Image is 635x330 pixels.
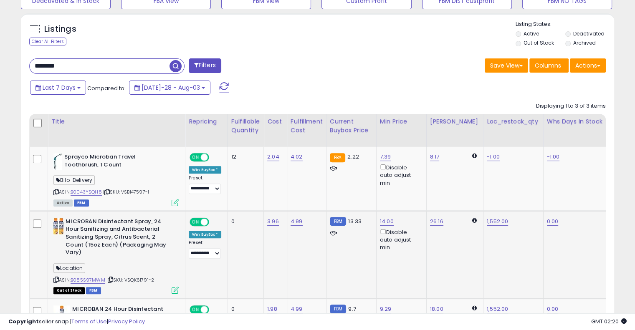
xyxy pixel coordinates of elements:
div: Fulfillment Cost [291,117,323,135]
div: Cost [267,117,283,126]
a: Terms of Use [71,317,107,325]
a: -1.00 [547,153,560,161]
div: ASIN: [53,153,179,205]
a: 14.00 [380,217,394,226]
span: All listings currently available for purchase on Amazon [53,199,73,207]
a: 1,552.00 [487,305,508,313]
span: 13.33 [348,217,362,225]
div: Clear All Filters [29,38,66,45]
a: Privacy Policy [108,317,145,325]
span: | SKU: VSBI47597-1 [103,189,149,195]
small: FBM [330,305,346,313]
img: 51CdGIzdgzL._SL40_.jpg [53,218,63,234]
button: [DATE]-28 - Aug-03 [129,81,210,95]
span: OFF [208,218,221,225]
span: Location [53,263,85,273]
span: Bilo-Delivery [53,175,95,185]
th: CSV column name: cust_attr_3_loc_restock_qty [483,114,543,147]
div: 12 [231,153,257,161]
small: FBA [330,153,345,162]
div: Preset: [189,175,221,194]
div: Displaying 1 to 3 of 3 items [536,102,606,110]
a: 0.00 [547,217,559,226]
a: 0.00 [547,305,559,313]
button: Actions [570,58,606,73]
div: Preset: [189,240,221,259]
span: | SKU: VSQK61791-2 [106,277,154,283]
label: Out of Stock [524,39,554,46]
img: 31ikLfoMnvL._SL40_.jpg [53,153,62,170]
label: Deactivated [573,30,604,37]
span: All listings that are currently out of stock and unavailable for purchase on Amazon [53,287,85,294]
a: 1.98 [267,305,277,313]
a: 7.39 [380,153,391,161]
button: Columns [529,58,569,73]
a: 18.00 [430,305,443,313]
div: Repricing [189,117,224,126]
span: 2.22 [347,153,359,161]
div: seller snap | | [8,318,145,326]
label: Archived [573,39,595,46]
span: 2025-08-11 02:20 GMT [591,317,627,325]
div: Loc_restock_qty [487,117,540,126]
a: 1,552.00 [487,217,508,226]
a: 3.96 [267,217,279,226]
h5: Listings [44,23,76,35]
button: Save View [485,58,528,73]
button: Filters [189,58,221,73]
span: OFF [208,154,221,161]
p: Listing States: [516,20,614,28]
div: [PERSON_NAME] [430,117,480,126]
div: 0 [231,305,257,313]
div: Disable auto adjust min [380,163,420,187]
label: Active [524,30,539,37]
div: Whs days in stock [547,117,605,126]
strong: Copyright [8,317,39,325]
div: Title [51,117,182,126]
span: Columns [535,61,561,70]
b: Sprayco Microban Travel Toothbrush, 1 Count [64,153,166,171]
th: CSV column name: cust_attr_1_whs days in stock [543,114,608,147]
b: MICROBAN Disinfectant Spray, 24 Hour Sanitizing and Antibacterial Sanitizing Spray, Citrus Scent,... [66,218,167,259]
a: 4.99 [291,305,303,313]
div: Fulfillable Quantity [231,117,260,135]
a: B0043YSQH8 [71,189,102,196]
button: Last 7 Days [30,81,86,95]
div: Win BuyBox * [189,166,221,174]
span: ON [190,154,201,161]
span: Last 7 Days [43,83,76,92]
a: -1.00 [487,153,500,161]
img: 41Ra-bH6xGL._SL40_.jpg [53,305,70,322]
small: FBM [330,217,346,226]
div: Disable auto adjust min [380,227,420,252]
span: FBM [74,199,89,207]
span: [DATE]-28 - Aug-03 [142,83,200,92]
span: 9.7 [348,305,356,313]
span: Compared to: [87,84,126,92]
span: ON [190,218,201,225]
b: MICROBAN 24 Hour Disinfectant Sanitizing Spray, Citrus Scent, 15oz [72,305,174,323]
a: 2.04 [267,153,279,161]
div: ASIN: [53,218,179,293]
a: 4.99 [291,217,303,226]
span: FBM [86,287,101,294]
div: Current Buybox Price [330,117,373,135]
a: B085S97MWM [71,277,105,284]
div: Min Price [380,117,423,126]
a: 26.16 [430,217,443,226]
a: 9.29 [380,305,392,313]
a: 8.17 [430,153,440,161]
a: 4.02 [291,153,303,161]
div: 0 [231,218,257,225]
div: Win BuyBox * [189,231,221,238]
